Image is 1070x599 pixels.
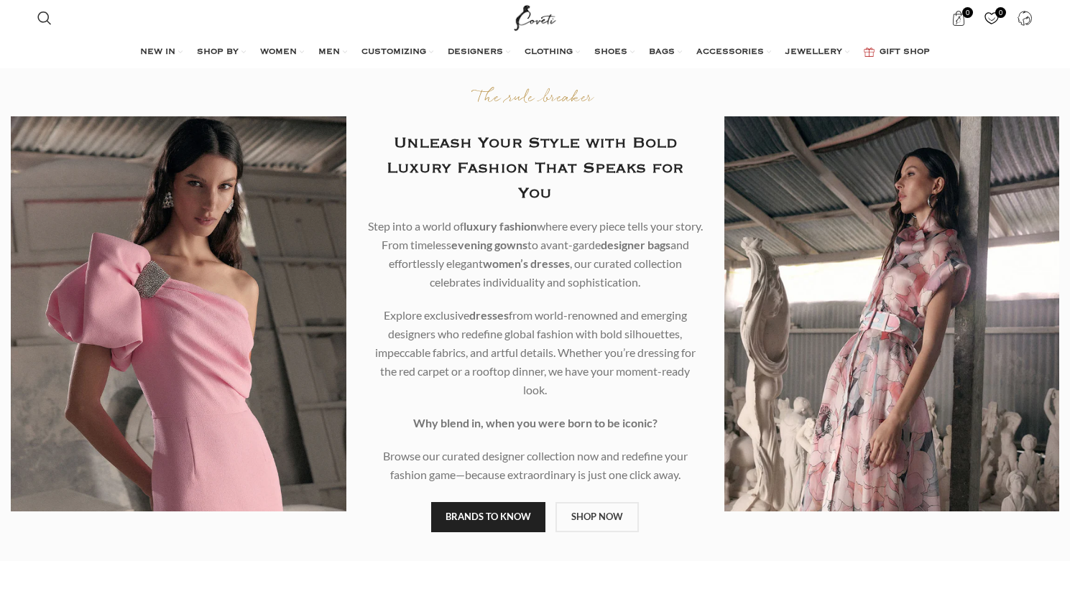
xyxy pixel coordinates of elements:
span: CLOTHING [525,47,573,58]
a: ACCESSORIES [696,38,771,67]
strong: Why blend in, when you were born to be iconic? [413,416,658,429]
span: 0 [995,7,1006,18]
div: My Wishlist [977,4,1007,32]
span: ACCESSORIES [696,47,764,58]
span: BAGS [649,47,675,58]
span: NEW IN [140,47,175,58]
a: CUSTOMIZING [361,38,433,67]
span: CUSTOMIZING [361,47,426,58]
a: MEN [318,38,347,67]
a: NEW IN [140,38,183,67]
a: DESIGNERS [448,38,510,67]
a: JEWELLERY [785,38,849,67]
a: Site logo [511,11,559,23]
a: CLOTHING [525,38,580,67]
div: Main navigation [30,38,1040,67]
img: GiftBag [864,47,875,57]
a: SHOP BY [197,38,246,67]
a: GIFT SHOP [864,38,930,67]
a: SHOP NOW [555,502,639,532]
a: 0 [977,4,1007,32]
b: women’s dresses [483,256,570,270]
b: designer bags [601,238,670,251]
a: WOMEN [260,38,304,67]
span: MEN [318,47,340,58]
span: WOMEN [260,47,297,58]
span: SHOES [594,47,627,58]
span: 0 [962,7,973,18]
span: JEWELLERY [785,47,842,58]
a: BAGS [649,38,682,67]
span: GIFT SHOP [880,47,930,58]
p: The rule breaker [368,88,703,109]
p: Browse our curated designer collection now and redefine your fashion game—because extraordinary i... [368,447,703,484]
b: luxury fashion [463,219,537,233]
span: SHOP BY [197,47,239,58]
b: evening gowns [451,238,527,251]
a: Search [30,4,59,32]
a: SHOES [594,38,635,67]
h2: Unleash Your Style with Bold Luxury Fashion That Speaks for You [368,131,703,206]
a: BRANDS TO KNOW [431,502,545,532]
p: Step into a world of where every piece tells your story. From timeless to avant-garde and effortl... [368,217,703,292]
b: dresses [469,308,509,322]
span: DESIGNERS [448,47,503,58]
a: 0 [944,4,974,32]
p: Explore exclusive from world-renowned and emerging designers who redefine global fashion with bol... [368,306,703,399]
